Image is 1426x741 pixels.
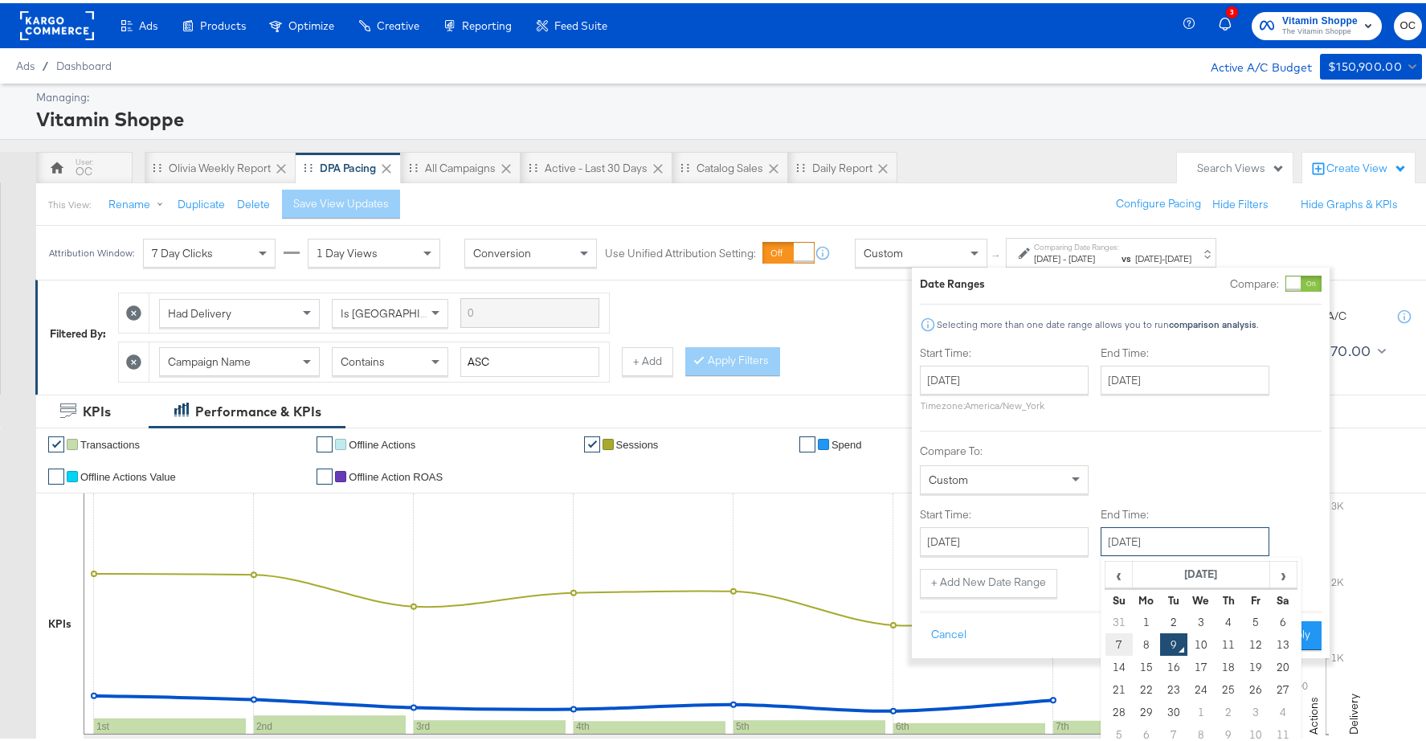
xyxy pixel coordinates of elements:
div: Selecting more than one date range allows you to run . [936,316,1259,327]
span: Custom [929,469,968,484]
td: 22 [1133,675,1160,698]
div: Filtered By: [50,323,106,338]
th: We [1187,585,1215,608]
span: Vitamin Shoppe [1282,10,1358,27]
span: ↑ [989,250,1004,256]
td: 12 [1242,630,1269,653]
span: Offline Action ROAS [349,468,443,480]
div: Date Ranges [920,273,985,289]
span: [DATE] [1034,249,1060,261]
button: Cancel [920,618,978,647]
div: Active A/C Budget [1194,51,1312,75]
div: $870.00 [1311,336,1371,360]
div: Active A/C Budget [1293,305,1382,335]
span: Had Delivery [168,303,231,317]
td: 15 [1133,653,1160,675]
text: Delivery [1346,690,1361,731]
td: 4 [1215,608,1242,630]
div: Daily Report [812,158,872,173]
span: Optimize [288,16,334,29]
td: 19 [1242,653,1269,675]
span: Custom [864,243,903,257]
text: Actions [1306,694,1321,731]
span: Feed Suite [554,16,607,29]
td: 6 [1269,608,1297,630]
span: Conversion [473,243,531,257]
span: ‹ [1106,559,1131,583]
th: Tu [1160,585,1187,608]
td: 20 [1269,653,1297,675]
th: Su [1105,585,1133,608]
div: Drag to reorder tab [153,160,161,169]
button: Hide Filters [1212,194,1269,209]
td: 29 [1133,698,1160,720]
input: Enter a search term [460,295,599,325]
span: Ads [16,56,35,69]
button: Rename [97,187,181,216]
span: The Vitamin Shoppe [1282,23,1358,35]
span: Spend [831,436,862,448]
td: 11 [1215,630,1242,653]
div: Drag to reorder tab [304,160,313,169]
span: Ads [139,16,157,29]
a: ✔ [584,433,600,449]
span: Contains [341,351,385,366]
button: + Add [622,344,673,373]
td: 30 [1160,698,1187,720]
label: Compare To: [920,440,1322,456]
td: 1 [1187,698,1215,720]
span: Offline Actions [349,436,415,448]
div: - [1034,249,1119,262]
a: ✔ [48,433,64,449]
td: 8 [1133,630,1160,653]
span: / [35,56,56,69]
div: This View: [48,195,91,208]
div: Attribution Window: [48,244,135,256]
button: Duplicate [178,194,225,209]
span: Sessions [616,436,659,448]
span: Is [GEOGRAPHIC_DATA] [341,303,464,317]
span: Products [200,16,246,29]
span: [DATE] [1135,249,1162,261]
span: Creative [377,16,419,29]
td: 26 [1242,675,1269,698]
span: [DATE] [1165,249,1191,261]
div: $150,900.00 [1328,54,1402,74]
button: 3 [1216,7,1244,39]
a: ✔ [317,465,333,481]
td: 7 [1105,630,1133,653]
button: Delete [237,194,270,209]
button: $870.00 [1305,335,1390,361]
label: Use Unified Attribution Setting: [605,243,756,258]
span: Reporting [462,16,512,29]
div: Drag to reorder tab [680,160,689,169]
td: 5 [1242,608,1269,630]
p: Timezone: America/New_York [920,396,1089,408]
td: 31 [1105,608,1133,630]
button: $150,900.00 [1320,51,1422,76]
td: 3 [1242,698,1269,720]
label: Start Time: [920,504,1089,519]
button: OC [1394,9,1422,37]
th: Sa [1269,585,1297,608]
input: Enter a search term [460,344,599,374]
td: 16 [1160,653,1187,675]
span: OC [1400,14,1416,32]
span: Offline Actions Value [80,468,176,480]
td: 9 [1160,630,1187,653]
label: End Time: [1101,504,1276,519]
div: Olivia Weekly Report [169,158,271,173]
div: Active - Last 30 Days [545,158,648,173]
td: 27 [1269,675,1297,698]
td: 1 [1133,608,1160,630]
div: Drag to reorder tab [796,160,805,169]
td: 14 [1105,653,1133,675]
div: Performance & KPIs [195,399,321,418]
span: 1 Day Views [317,243,378,257]
td: 18 [1215,653,1242,675]
td: 17 [1187,653,1215,675]
td: 25 [1215,675,1242,698]
span: 7 Day Clicks [152,243,213,257]
div: Vitamin Shoppe [36,102,1418,129]
td: 24 [1187,675,1215,698]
